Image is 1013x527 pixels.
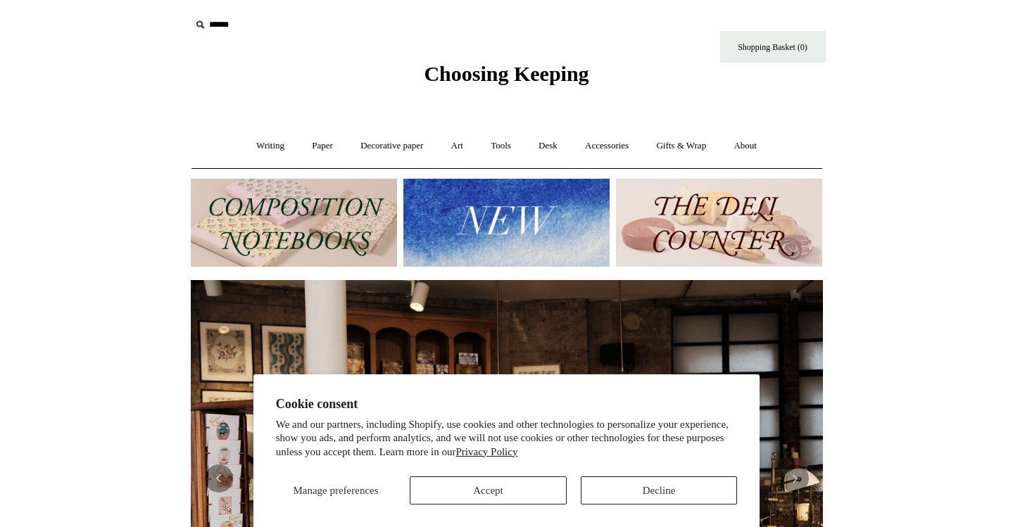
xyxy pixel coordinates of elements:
img: 202302 Composition ledgers.jpg__PID:69722ee6-fa44-49dd-a067-31375e5d54ec [191,179,397,267]
button: Next [781,464,809,493]
a: Art [439,127,476,165]
a: Shopping Basket (0) [720,31,826,63]
a: Tools [478,127,524,165]
a: Writing [244,127,297,165]
a: Decorative paper [348,127,436,165]
button: Decline [581,476,738,504]
button: Previous [205,464,233,493]
a: Privacy Policy [456,446,518,457]
a: Accessories [572,127,641,165]
a: About [721,127,769,165]
button: Manage preferences [276,476,396,504]
a: Gifts & Wrap [643,127,719,165]
img: New.jpg__PID:f73bdf93-380a-4a35-bcfe-7823039498e1 [403,179,610,267]
a: Choosing Keeping [424,73,589,83]
a: Paper [299,127,346,165]
p: We and our partners, including Shopify, use cookies and other technologies to personalize your ex... [276,418,738,459]
span: Manage preferences [293,485,378,496]
h2: Cookie consent [276,397,738,412]
button: Accept [410,476,567,504]
img: The Deli Counter [616,179,822,267]
span: Choosing Keeping [424,62,589,85]
a: Desk [526,127,570,165]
